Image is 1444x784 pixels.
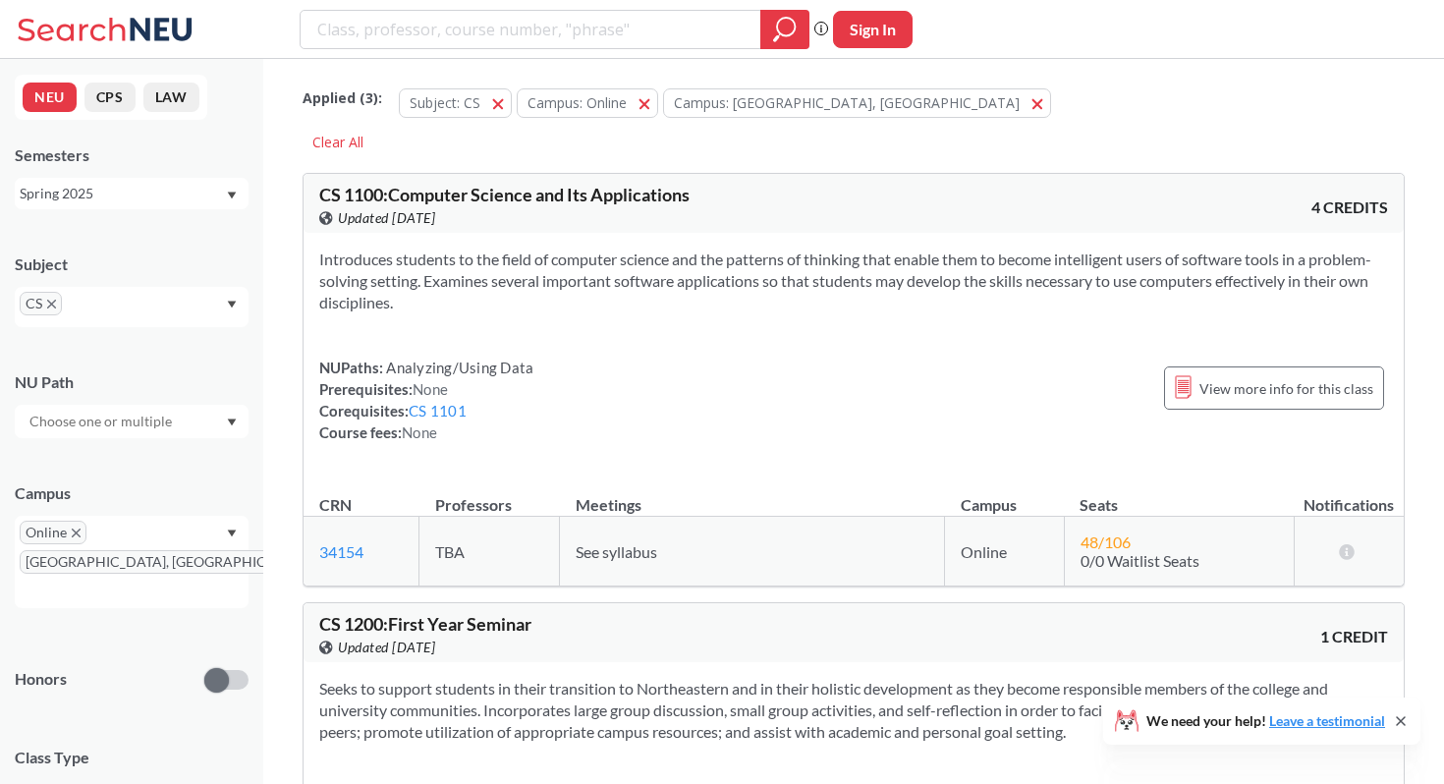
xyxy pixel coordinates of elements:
[1294,475,1404,517] th: Notifications
[338,637,435,658] span: Updated [DATE]
[319,613,531,635] span: CS 1200 : First Year Seminar
[72,529,81,537] svg: X to remove pill
[20,292,62,315] span: CSX to remove pill
[419,475,560,517] th: Professors
[15,405,249,438] div: Dropdown arrow
[402,423,437,441] span: None
[383,359,533,376] span: Analyzing/Using Data
[15,178,249,209] div: Spring 2025Dropdown arrow
[143,83,199,112] button: LAW
[528,93,627,112] span: Campus: Online
[303,87,382,109] span: Applied ( 3 ):
[319,184,690,205] span: CS 1100 : Computer Science and Its Applications
[560,475,945,517] th: Meetings
[15,287,249,327] div: CSX to remove pillDropdown arrow
[674,93,1020,112] span: Campus: [GEOGRAPHIC_DATA], [GEOGRAPHIC_DATA]
[319,494,352,516] div: CRN
[315,13,747,46] input: Class, professor, course number, "phrase"
[15,371,249,393] div: NU Path
[47,300,56,308] svg: X to remove pill
[1064,475,1294,517] th: Seats
[773,16,797,43] svg: magnifying glass
[1081,532,1131,551] span: 48 / 106
[1199,376,1373,401] span: View more info for this class
[1146,714,1385,728] span: We need your help!
[319,249,1388,313] section: Introduces students to the field of computer science and the patterns of thinking that enable the...
[410,93,480,112] span: Subject: CS
[945,475,1065,517] th: Campus
[945,517,1065,587] td: Online
[1081,551,1199,570] span: 0/0 Waitlist Seats
[399,88,512,118] button: Subject: CS
[20,183,225,204] div: Spring 2025
[319,542,363,561] a: 34154
[15,482,249,504] div: Campus
[227,419,237,426] svg: Dropdown arrow
[1311,196,1388,218] span: 4 CREDITS
[833,11,913,48] button: Sign In
[15,747,249,768] span: Class Type
[15,516,249,608] div: OnlineX to remove pill[GEOGRAPHIC_DATA], [GEOGRAPHIC_DATA]X to remove pillDropdown arrow
[1320,626,1388,647] span: 1 CREDIT
[15,144,249,166] div: Semesters
[419,517,560,587] td: TBA
[663,88,1051,118] button: Campus: [GEOGRAPHIC_DATA], [GEOGRAPHIC_DATA]
[227,301,237,308] svg: Dropdown arrow
[576,542,657,561] span: See syllabus
[319,678,1388,743] section: Seeks to support students in their transition to Northeastern and in their holistic development a...
[20,521,86,544] span: OnlineX to remove pill
[20,410,185,433] input: Choose one or multiple
[15,668,67,691] p: Honors
[409,402,467,420] a: CS 1101
[15,253,249,275] div: Subject
[303,128,373,157] div: Clear All
[517,88,658,118] button: Campus: Online
[319,357,533,443] div: NUPaths: Prerequisites: Corequisites: Course fees:
[84,83,136,112] button: CPS
[760,10,809,49] div: magnifying glass
[227,192,237,199] svg: Dropdown arrow
[227,530,237,537] svg: Dropdown arrow
[1269,712,1385,729] a: Leave a testimonial
[23,83,77,112] button: NEU
[20,550,332,574] span: [GEOGRAPHIC_DATA], [GEOGRAPHIC_DATA]X to remove pill
[413,380,448,398] span: None
[338,207,435,229] span: Updated [DATE]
